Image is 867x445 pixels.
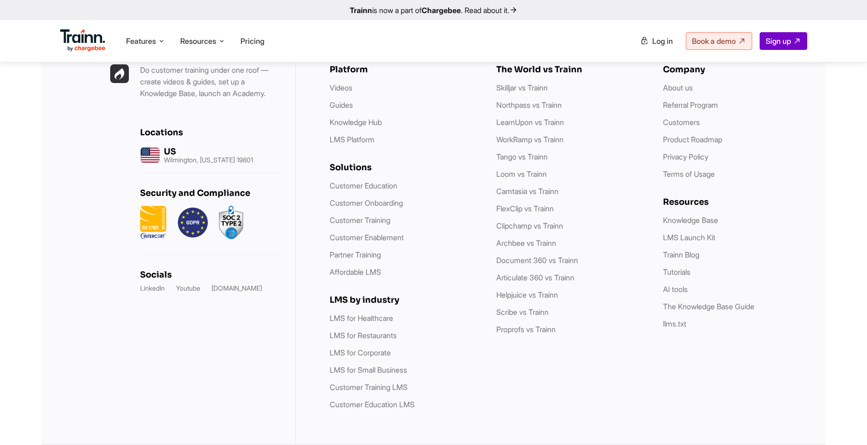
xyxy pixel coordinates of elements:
[634,33,678,49] a: Log in
[330,331,397,340] a: LMS for Restaurants
[663,250,699,259] a: Trainn Blog
[663,100,718,110] a: Referral Program
[330,233,404,242] a: Customer Enablement
[178,206,208,239] img: GDPR.png
[663,169,715,179] a: Terms of Usage
[330,198,403,208] a: Customer Onboarding
[496,256,578,265] a: Document 360 vs Trainn
[219,206,243,239] img: soc2
[330,118,382,127] a: Knowledge Hub
[663,197,811,207] h6: Resources
[663,267,691,277] a: Tutorials
[164,146,253,157] h6: US
[496,238,556,248] a: Archbee vs Trainn
[240,36,264,46] a: Pricing
[330,313,393,323] a: LMS for Healthcare
[330,83,352,92] a: Videos
[330,382,408,392] a: Customer Training LMS
[330,348,391,357] a: LMS for Corporate
[496,187,558,196] a: Camtasia vs Trainn
[330,250,381,259] a: Partner Training
[496,100,562,110] a: Northpass vs Trainn
[663,233,715,242] a: LMS Launch Kit
[180,36,216,46] span: Resources
[330,100,353,110] a: Guides
[766,36,791,46] span: Sign up
[330,365,407,375] a: LMS for Small Business
[496,290,558,299] a: Helpjuice vs Trainn
[140,64,280,99] p: Do customer training under one roof — create videos & guides, set up a Knowledge Base, launch an ...
[663,152,708,161] a: Privacy Policy
[663,135,722,144] a: Product Roadmap
[496,307,549,317] a: Scribe vs Trainn
[60,29,106,52] img: Trainn Logo
[140,284,165,293] a: LinkedIn
[330,400,415,409] a: Customer Education LMS
[330,135,374,144] a: LMS Platform
[330,216,390,225] a: Customer Training
[126,36,156,46] span: Features
[330,267,381,277] a: Affordable LMS
[350,6,372,15] b: Trainn
[330,162,478,173] h6: Solutions
[140,206,167,239] img: ISO
[663,302,754,311] a: The Knowledge Base Guide
[211,284,262,293] a: [DOMAIN_NAME]
[140,188,280,198] h6: Security and Compliance
[110,64,129,83] img: Trainn | everything under one roof
[760,32,807,50] a: Sign up
[176,284,200,293] a: Youtube
[496,204,554,213] a: FlexClip vs Trainn
[692,36,736,46] span: Book a demo
[496,152,548,161] a: Tango vs Trainn
[496,118,564,127] a: LearnUpon vs Trainn
[496,135,564,144] a: WorkRamp vs Trainn
[164,157,253,163] p: Wilmington, [US_STATE] 19801
[496,169,547,179] a: Loom vs Trainn
[686,32,752,50] a: Book a demo
[663,285,688,294] a: AI tools
[496,273,574,282] a: Articulate 360 vs Trainn
[422,6,461,15] b: Chargebee
[496,64,644,75] h6: The World vs Trainn
[663,64,811,75] h6: Company
[663,319,686,328] a: llms.txt
[496,325,556,334] a: Proprofs vs Trainn
[330,295,478,305] h6: LMS by industry
[652,36,673,46] span: Log in
[663,216,718,225] a: Knowledge Base
[330,181,397,190] a: Customer Education
[140,270,280,280] h6: Socials
[330,64,478,75] h6: Platform
[663,118,700,127] a: Customers
[663,83,693,92] a: About us
[140,127,280,138] h6: Locations
[496,83,548,92] a: Skilljar vs Trainn
[140,145,160,165] img: us headquarters
[496,221,563,230] a: Clipchamp vs Trainn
